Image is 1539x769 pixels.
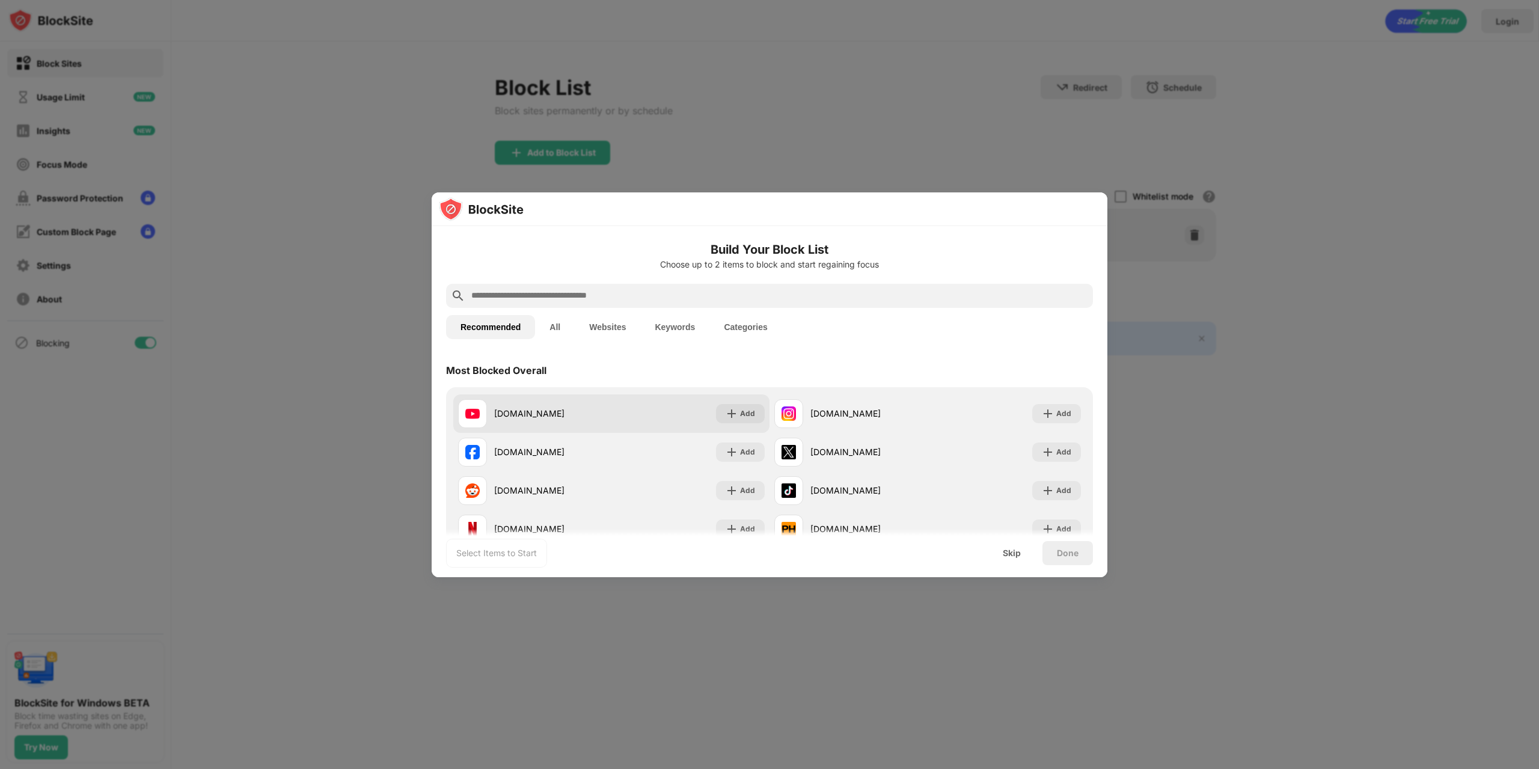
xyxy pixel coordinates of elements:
[782,445,796,459] img: favicons
[439,197,524,221] img: logo-blocksite.svg
[465,483,480,498] img: favicons
[451,289,465,303] img: search.svg
[1003,548,1021,558] div: Skip
[446,241,1093,259] h6: Build Your Block List
[1056,523,1071,535] div: Add
[494,522,611,535] div: [DOMAIN_NAME]
[465,406,480,421] img: favicons
[810,407,928,420] div: [DOMAIN_NAME]
[446,315,535,339] button: Recommended
[782,522,796,536] img: favicons
[494,484,611,497] div: [DOMAIN_NAME]
[740,408,755,420] div: Add
[446,364,546,376] div: Most Blocked Overall
[1056,408,1071,420] div: Add
[494,407,611,420] div: [DOMAIN_NAME]
[740,485,755,497] div: Add
[640,315,709,339] button: Keywords
[494,446,611,458] div: [DOMAIN_NAME]
[575,315,640,339] button: Websites
[810,446,928,458] div: [DOMAIN_NAME]
[465,522,480,536] img: favicons
[446,260,1093,269] div: Choose up to 2 items to block and start regaining focus
[465,445,480,459] img: favicons
[810,522,928,535] div: [DOMAIN_NAME]
[782,483,796,498] img: favicons
[810,484,928,497] div: [DOMAIN_NAME]
[456,547,537,559] div: Select Items to Start
[782,406,796,421] img: favicons
[740,446,755,458] div: Add
[535,315,575,339] button: All
[740,523,755,535] div: Add
[709,315,782,339] button: Categories
[1056,485,1071,497] div: Add
[1056,446,1071,458] div: Add
[1057,548,1079,558] div: Done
